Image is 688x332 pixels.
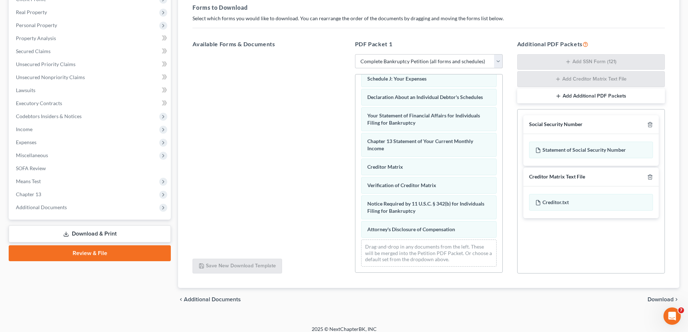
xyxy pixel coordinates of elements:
[10,32,171,45] a: Property Analysis
[16,61,75,67] span: Unsecured Priority Claims
[16,139,36,145] span: Expenses
[16,178,41,184] span: Means Test
[367,94,483,100] span: Declaration About an Individual Debtor's Schedules
[9,225,171,242] a: Download & Print
[9,245,171,261] a: Review & File
[178,297,184,302] i: chevron_left
[16,152,48,158] span: Miscellaneous
[16,113,82,119] span: Codebtors Insiders & Notices
[16,22,57,28] span: Personal Property
[517,89,665,104] button: Add Additional PDF Packets
[529,121,583,128] div: Social Security Number
[529,142,653,158] div: Statement of Social Security Number
[648,297,679,302] button: Download chevron_right
[367,226,455,232] span: Attorney's Disclosure of Compensation
[517,54,665,70] button: Add SSN Form (121)
[517,40,665,48] h5: Additional PDF Packets
[367,112,480,126] span: Your Statement of Financial Affairs for Individuals Filing for Bankruptcy
[16,74,85,80] span: Unsecured Nonpriority Claims
[10,58,171,71] a: Unsecured Priority Claims
[674,297,679,302] i: chevron_right
[648,297,674,302] span: Download
[367,182,436,188] span: Verification of Creditor Matrix
[192,259,282,274] button: Save New Download Template
[192,3,665,12] h5: Forms to Download
[16,87,35,93] span: Lawsuits
[16,100,62,106] span: Executory Contracts
[16,126,33,132] span: Income
[16,165,46,171] span: SOFA Review
[10,97,171,110] a: Executory Contracts
[367,201,484,214] span: Notice Required by 11 U.S.C. § 342(b) for Individuals Filing for Bankruptcy
[16,204,67,210] span: Additional Documents
[16,35,56,41] span: Property Analysis
[16,191,41,197] span: Chapter 13
[355,40,503,48] h5: PDF Packet 1
[361,240,497,267] div: Drag-and-drop in any documents from the left. These will be merged into the Petition PDF Packet. ...
[663,307,681,325] iframe: Intercom live chat
[517,71,665,87] button: Add Creditor Matrix Text File
[178,297,241,302] a: chevron_left Additional Documents
[16,48,51,54] span: Secured Claims
[10,45,171,58] a: Secured Claims
[192,40,340,48] h5: Available Forms & Documents
[367,164,403,170] span: Creditor Matrix
[529,173,585,180] div: Creditor Matrix Text File
[367,76,427,82] span: Schedule J: Your Expenses
[678,307,684,313] span: 7
[367,138,473,151] span: Chapter 13 Statement of Your Current Monthly Income
[16,9,47,15] span: Real Property
[529,194,653,211] div: Creditor.txt
[192,15,665,22] p: Select which forms you would like to download. You can rearrange the order of the documents by dr...
[10,84,171,97] a: Lawsuits
[10,71,171,84] a: Unsecured Nonpriority Claims
[184,297,241,302] span: Additional Documents
[10,162,171,175] a: SOFA Review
